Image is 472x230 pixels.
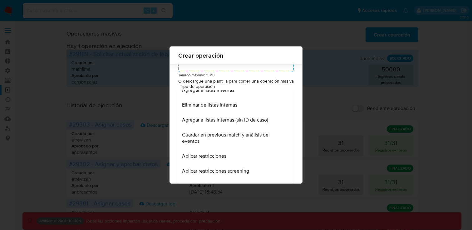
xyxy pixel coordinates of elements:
[182,102,237,108] span: Eliminar de listas internas
[182,183,279,189] span: Aplicar restricciones Cierre Relacionamiento
[180,84,295,89] span: Tipo de operación
[182,132,285,144] span: Guardar en previous match y análisis de eventos
[182,117,268,123] span: Agregar a listas internas (sin ID de caso)
[182,168,249,174] span: Aplicar restricciones screening
[178,78,294,84] p: O descargue una plantilla para correr una operación masiva
[182,153,226,159] span: Aplicar restricciones
[178,72,214,78] small: Tamaño máximo: 15MB
[182,87,234,93] span: Agregar a listas internas
[178,52,294,59] span: Crear operación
